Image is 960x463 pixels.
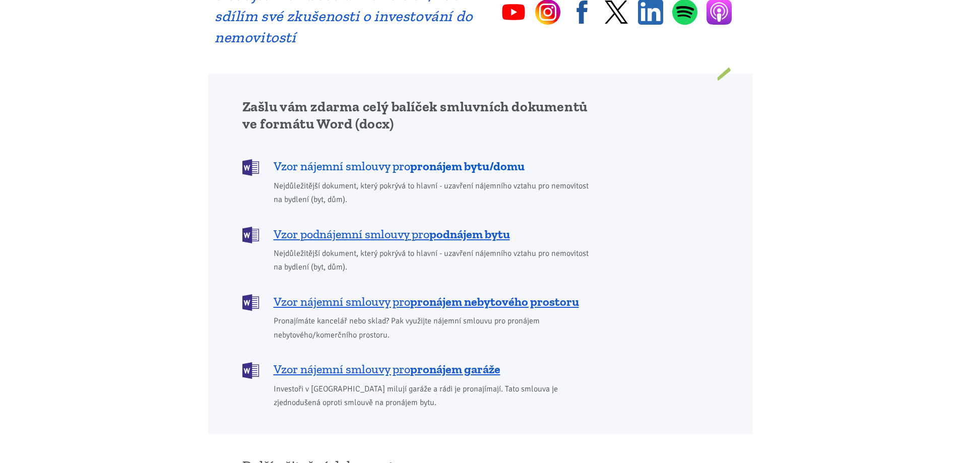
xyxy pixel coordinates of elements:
[410,362,500,376] b: pronájem garáže
[274,179,596,207] span: Nejdůležitější dokument, který pokrývá to hlavní - uzavření nájemního vztahu pro nemovitost na by...
[242,293,596,310] a: Vzor nájemní smlouvy propronájem nebytového prostoru
[242,98,596,133] h2: Zašlu vám zdarma celý balíček smluvních dokumentů ve formátu Word (docx)
[274,314,596,342] span: Pronajímáte kancelář nebo sklad? Pak využijte nájemní smlouvu pro pronájem nebytového/komerčního ...
[274,294,579,310] span: Vzor nájemní smlouvy pro
[274,361,500,377] span: Vzor nájemní smlouvy pro
[242,226,596,242] a: Vzor podnájemní smlouvy propodnájem bytu
[242,158,596,175] a: Vzor nájemní smlouvy propronájem bytu/domu
[242,294,259,311] img: DOCX (Word)
[410,159,525,173] b: pronájem bytu/domu
[274,382,596,410] span: Investoři v [GEOGRAPHIC_DATA] milují garáže a rádi je pronajímají. Tato smlouva je zjednodušená o...
[242,227,259,243] img: DOCX (Word)
[274,158,525,174] span: Vzor nájemní smlouvy pro
[242,361,596,378] a: Vzor nájemní smlouvy propronájem garáže
[429,227,510,241] b: podnájem bytu
[410,294,579,309] b: pronájem nebytového prostoru
[274,226,510,242] span: Vzor podnájemní smlouvy pro
[242,362,259,379] img: DOCX (Word)
[242,159,259,176] img: DOCX (Word)
[274,247,596,274] span: Nejdůležitější dokument, který pokrývá to hlavní - uzavření nájemního vztahu pro nemovitost na by...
